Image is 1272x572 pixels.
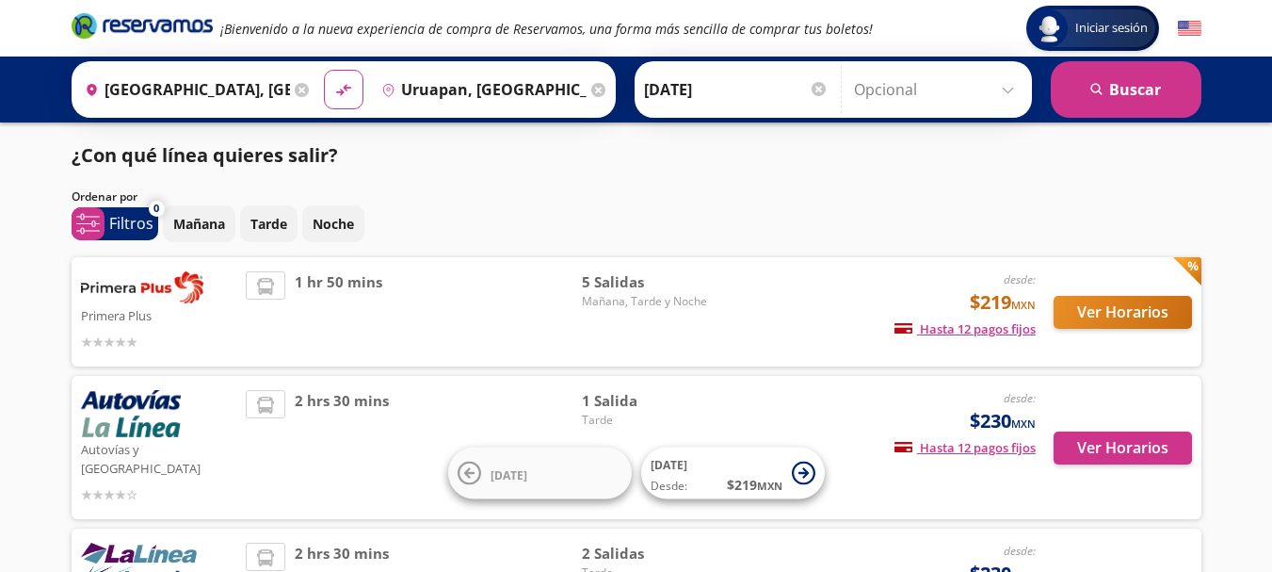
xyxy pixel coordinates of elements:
em: desde: [1004,390,1036,406]
span: 5 Salidas [582,271,714,293]
p: Autovías y [GEOGRAPHIC_DATA] [81,437,237,478]
button: Tarde [240,205,298,242]
span: Mañana, Tarde y Noche [582,293,714,310]
em: desde: [1004,543,1036,559]
a: Brand Logo [72,11,213,45]
i: Brand Logo [72,11,213,40]
button: Ver Horarios [1054,296,1192,329]
em: ¡Bienvenido a la nueva experiencia de compra de Reservamos, una forma más sencilla de comprar tus... [220,20,873,38]
span: $230 [970,407,1036,435]
button: Buscar [1051,61,1201,118]
p: ¿Con qué línea quieres salir? [72,141,338,170]
input: Opcional [854,66,1022,113]
input: Buscar Origen [77,66,290,113]
p: Ordenar por [72,188,137,205]
span: 1 Salida [582,390,714,412]
span: [DATE] [651,457,687,473]
span: Hasta 12 pagos fijos [894,320,1036,337]
button: [DATE] [448,448,632,499]
span: $ 219 [727,475,782,495]
input: Elegir Fecha [644,66,829,113]
span: 0 [153,201,159,217]
span: Tarde [582,412,714,429]
span: Iniciar sesión [1068,19,1155,38]
input: Buscar Destino [374,66,587,113]
span: Hasta 12 pagos fijos [894,439,1036,456]
small: MXN [757,479,782,493]
p: Tarde [250,214,287,234]
span: $219 [970,288,1036,317]
button: Mañana [163,205,235,242]
small: MXN [1011,298,1036,312]
span: Desde: [651,478,687,495]
span: 2 hrs 30 mins [295,390,389,505]
p: Mañana [173,214,225,234]
button: Noche [302,205,364,242]
span: [DATE] [491,466,527,482]
span: 2 Salidas [582,543,714,564]
button: [DATE]Desde:$219MXN [641,448,825,499]
img: Autovías y La Línea [81,390,181,437]
em: desde: [1004,271,1036,287]
img: Primera Plus [81,271,203,303]
button: Ver Horarios [1054,432,1192,465]
button: 0Filtros [72,207,158,240]
button: English [1178,17,1201,41]
span: 1 hr 50 mins [295,271,382,352]
p: Primera Plus [81,303,237,326]
p: Filtros [109,212,153,235]
small: MXN [1011,417,1036,431]
p: Noche [313,214,354,234]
